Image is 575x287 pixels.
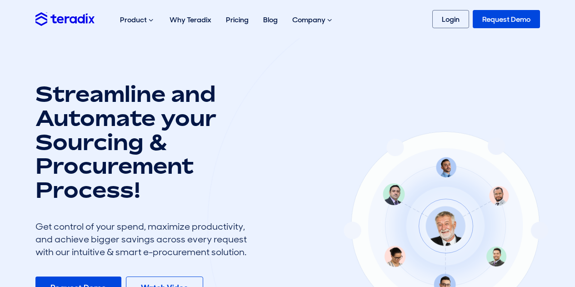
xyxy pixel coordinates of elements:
[35,220,254,258] div: Get control of your spend, maximize productivity, and achieve bigger savings across every request...
[219,5,256,34] a: Pricing
[432,10,469,28] a: Login
[256,5,285,34] a: Blog
[473,10,540,28] a: Request Demo
[35,12,95,25] img: Teradix logo
[35,82,254,202] h1: Streamline and Automate your Sourcing & Procurement Process!
[285,5,341,35] div: Company
[162,5,219,34] a: Why Teradix
[113,5,162,35] div: Product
